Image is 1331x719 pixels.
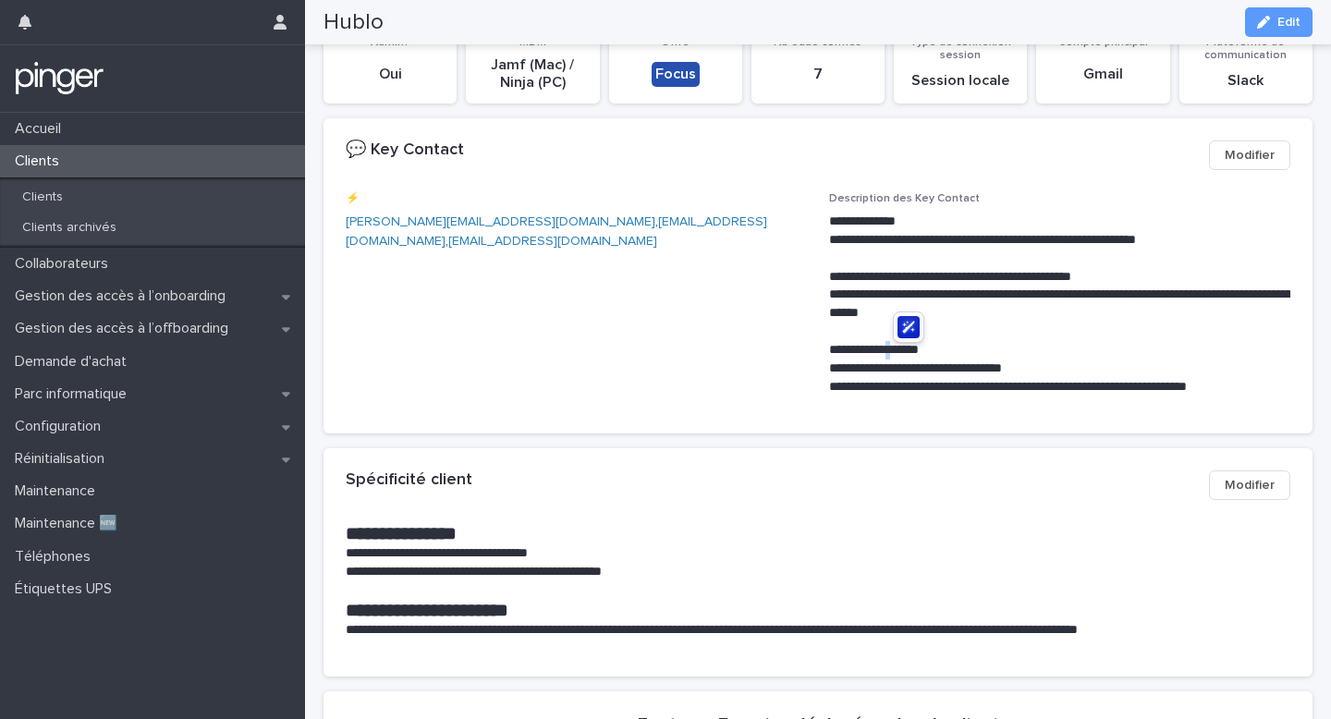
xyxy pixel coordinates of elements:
[346,470,472,491] h2: Spécificité client
[7,255,123,273] p: Collaborateurs
[1047,66,1158,83] p: Gmail
[905,72,1016,90] p: Session locale
[1225,146,1275,165] span: Modifier
[1058,37,1148,48] span: Compte principal
[324,9,384,36] h2: Hublo
[7,120,76,138] p: Accueil
[371,37,409,48] span: Admin?
[346,215,767,248] a: [EMAIL_ADDRESS][DOMAIN_NAME]
[477,56,588,91] p: Jamf (Mac) / Ninja (PC)
[346,213,807,251] p: , ,
[346,140,464,161] h2: 💬 Key Contact
[1191,72,1301,90] p: Slack
[7,152,74,170] p: Clients
[7,418,116,435] p: Configuration
[7,353,141,371] p: Demande d'achat
[7,220,131,236] p: Clients archivés
[1225,476,1275,494] span: Modifier
[763,66,873,83] p: 7
[1209,470,1290,500] button: Modifier
[1209,140,1290,170] button: Modifier
[346,193,360,204] span: ⚡️
[7,580,127,598] p: Étiquettes UPS
[7,385,141,403] p: Parc informatique
[7,515,132,532] p: Maintenance 🆕
[7,482,110,500] p: Maintenance
[774,37,861,48] span: Nb SaaS confiés
[335,66,446,83] p: Oui
[448,235,657,248] a: [EMAIL_ADDRESS][DOMAIN_NAME]
[1277,16,1300,29] span: Edit
[346,215,655,228] a: [PERSON_NAME][EMAIL_ADDRESS][DOMAIN_NAME]
[661,37,690,48] span: Offre
[7,287,240,305] p: Gestion des accès à l’onboarding
[7,450,119,468] p: Réinitialisation
[7,189,78,205] p: Clients
[829,193,980,204] span: Description des Key Contact
[652,62,700,87] div: Focus
[1245,7,1313,37] button: Edit
[519,37,546,48] span: MDM
[15,60,104,97] img: mTgBEunGTSyRkCgitkcU
[7,320,243,337] p: Gestion des accès à l’offboarding
[7,548,105,566] p: Téléphones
